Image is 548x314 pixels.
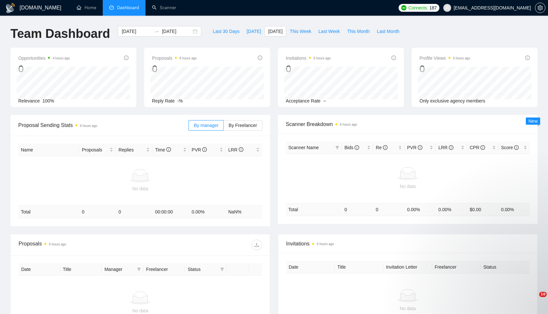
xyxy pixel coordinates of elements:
span: Proposal Sending Stats [18,121,189,129]
span: info-circle [480,145,485,150]
time: 6 hours ago [340,123,357,126]
h1: Team Dashboard [10,26,110,41]
time: 6 hours ago [49,243,66,246]
span: Acceptance Rate [286,98,321,103]
span: PVR [192,147,207,152]
th: Date [286,261,335,274]
time: 6 hours ago [80,124,97,128]
span: LRR [228,147,243,152]
span: [DATE] [247,28,261,35]
span: CPR [470,145,485,150]
button: This Month [343,26,373,37]
button: Last Week [315,26,343,37]
span: Score [501,145,519,150]
span: info-circle [258,55,262,60]
input: Start date [122,28,151,35]
span: info-circle [202,147,207,152]
span: Time [155,147,171,152]
span: Proposals [82,146,108,153]
span: Scanner Name [288,145,319,150]
span: info-circle [514,145,519,150]
span: Last Week [318,28,340,35]
span: Manager [104,266,134,273]
span: Invitations [286,54,331,62]
span: Profile Views [419,54,470,62]
span: [DATE] [268,28,282,35]
td: Total [286,203,342,216]
span: filter [137,267,141,271]
a: searchScanner [152,5,176,10]
div: 0 [419,63,470,75]
button: setting [535,3,545,13]
span: By Freelancer [229,123,257,128]
td: 0.00 % [189,206,226,218]
span: PVR [407,145,422,150]
span: to [154,29,159,34]
th: Freelancer [144,263,185,276]
time: 6 hours ago [317,242,334,246]
span: Relevance [18,98,40,103]
span: Replies [118,146,145,153]
button: This Week [286,26,315,37]
span: filter [220,267,224,271]
th: Name [18,144,79,156]
span: Re [376,145,388,150]
span: info-circle [355,145,359,150]
div: No data [288,183,527,190]
span: setting [535,5,545,10]
span: info-circle [525,55,530,60]
input: End date [162,28,191,35]
iframe: Intercom live chat [526,292,541,307]
span: Connects: [408,4,428,11]
span: -- [323,98,326,103]
span: info-circle [166,147,171,152]
img: logo [5,3,16,13]
td: 0 [79,206,116,218]
span: 100% [42,98,54,103]
td: 0.00 % [498,203,530,216]
span: By manager [194,123,218,128]
div: No data [21,185,260,192]
th: Title [60,263,102,276]
time: 6 hours ago [179,56,197,60]
span: Dashboard [117,5,139,10]
td: 0 [342,203,373,216]
span: info-circle [124,55,129,60]
div: 0 [286,63,331,75]
span: swap-right [154,29,159,34]
div: 0 [18,63,70,75]
span: Scanner Breakdown [286,120,530,128]
span: Opportunities [18,54,70,62]
td: Total [18,206,79,218]
th: Title [335,261,383,274]
span: LRR [438,145,453,150]
span: Proposals [152,54,197,62]
span: info-circle [391,55,396,60]
div: No data [291,305,524,312]
th: Replies [116,144,152,156]
td: 00:00:00 [152,206,189,218]
td: 0 [373,203,404,216]
span: 187 [429,4,436,11]
span: Last Month [377,28,399,35]
th: Date [19,263,60,276]
span: info-circle [239,147,243,152]
button: Last 30 Days [209,26,243,37]
td: 0.00 % [404,203,436,216]
td: 0.00 % [436,203,467,216]
span: Reply Rate [152,98,175,103]
th: Proposals [79,144,116,156]
span: -% [177,98,183,103]
span: info-circle [383,145,388,150]
span: info-circle [449,145,453,150]
button: download [251,240,262,250]
div: 0 [152,63,197,75]
span: Last 30 Days [213,28,239,35]
td: 0 [116,206,152,218]
span: Invitations [286,240,529,248]
span: This Month [347,28,370,35]
span: user [445,6,449,10]
div: Proposals [19,240,140,250]
time: 4 hours ago [53,56,70,60]
span: info-circle [418,145,422,150]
